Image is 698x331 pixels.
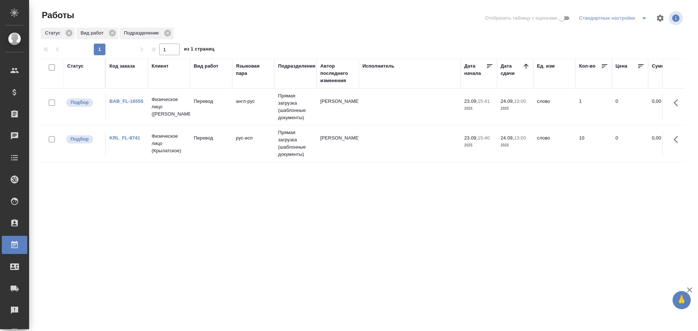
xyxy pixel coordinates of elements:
div: Языковая пара [236,62,271,77]
td: 0 [612,131,648,156]
p: 15:41 [478,98,490,104]
p: Физическое лицо (Крылатское) [152,133,186,154]
p: 15:40 [478,135,490,141]
div: Подразделение [120,28,173,39]
p: 2025 [501,142,530,149]
div: Можно подбирать исполнителей [65,98,101,108]
td: рус-исп [232,131,274,156]
p: 10:00 [514,98,526,104]
button: Здесь прячутся важные кнопки [669,131,687,148]
div: Сумма [652,62,667,70]
div: Кол-во [579,62,595,70]
p: 24.09, [501,135,514,141]
td: 0,00 ₽ [648,131,685,156]
td: 0 [612,94,648,120]
div: Подразделение [278,62,316,70]
span: из 1 страниц [184,45,214,55]
td: 0,00 ₽ [648,94,685,120]
div: Дата начала [464,62,486,77]
p: 13:00 [514,135,526,141]
p: 2025 [501,105,530,112]
div: Цена [615,62,627,70]
p: Физическое лицо ([PERSON_NAME]) [152,96,186,118]
td: [PERSON_NAME] [317,131,359,156]
p: Статус [45,29,63,37]
td: слово [533,131,575,156]
p: Вид работ [81,29,106,37]
div: Вид работ [194,62,218,70]
span: Настроить таблицу [651,9,669,27]
td: Прямая загрузка (шаблонные документы) [274,125,317,162]
p: Перевод [194,134,229,142]
span: Посмотреть информацию [669,11,684,25]
td: слово [533,94,575,120]
td: [PERSON_NAME] [317,94,359,120]
div: Код заказа [109,62,135,70]
div: Вид работ [76,28,118,39]
p: 24.09, [501,98,514,104]
button: 🙏 [673,291,691,309]
div: Можно подбирать исполнителей [65,134,101,144]
div: Дата сдачи [501,62,522,77]
p: Подразделение [124,29,161,37]
div: Исполнитель [362,62,394,70]
span: 🙏 [675,292,688,308]
span: Отобразить таблицу с оценками [485,15,557,22]
p: Перевод [194,98,229,105]
a: BAB_FL-16555 [109,98,143,104]
span: Работы [40,9,74,21]
a: KRL_FL-8741 [109,135,140,141]
p: 23.09, [464,135,478,141]
p: 2025 [464,105,493,112]
div: Статус [41,28,75,39]
div: Автор последнего изменения [320,62,355,84]
td: 10 [575,131,612,156]
td: англ-рус [232,94,274,120]
div: Клиент [152,62,168,70]
td: Прямая загрузка (шаблонные документы) [274,89,317,125]
p: 2025 [464,142,493,149]
td: 1 [575,94,612,120]
p: Подбор [71,99,89,106]
p: Подбор [71,136,89,143]
div: split button [577,12,651,24]
button: Здесь прячутся важные кнопки [669,94,687,112]
p: 23.09, [464,98,478,104]
div: Ед. изм [537,62,555,70]
div: Статус [67,62,84,70]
